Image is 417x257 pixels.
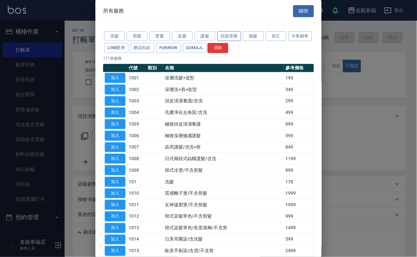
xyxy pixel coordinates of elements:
button: 加入 [105,108,125,118]
td: 毛囊淨化去角質/含洗 [163,107,284,118]
td: 極致深層修護護髮 [163,130,284,141]
td: 1006 [127,130,146,141]
button: 加入 [105,177,125,187]
span: 所有服務 [103,8,124,14]
td: 1013 [127,222,146,234]
button: 加入 [105,142,125,152]
button: 剪髮 [127,31,147,41]
td: 999 [284,165,314,176]
td: 1007 [127,141,146,153]
th: 類別 [146,64,163,72]
button: 加入 [105,200,125,210]
button: 加入 [105,85,125,95]
button: 清除 [208,43,228,53]
button: 加入 [105,211,125,221]
td: 頭皮清潔養護/含洗 [163,95,284,107]
button: 加入 [105,131,125,141]
button: 加入 [105,154,125,164]
button: 染髮 [172,31,193,41]
td: 歐美手刷染/含漂/不含剪 [163,245,284,257]
td: 101 [127,176,146,188]
button: LINE酷券 [104,43,128,53]
button: 其它 [266,31,286,41]
td: 日式兩段式結構護髮/含洗 [163,153,284,165]
th: 參考價格 [284,64,314,72]
td: 1015 [127,245,146,257]
td: 1002 [127,84,146,95]
button: 卡券銷售 [288,31,312,41]
td: 599 [284,130,314,141]
button: 加入 [105,73,125,83]
td: 1012 [127,211,146,222]
td: 韓式染髮單色/長度過胸/不含剪 [163,222,284,234]
p: 111 筆服務 [103,56,314,61]
td: 晶亮護髮/含洗+剪 [163,141,284,153]
button: 加入 [105,223,125,233]
button: 護髮 [195,31,215,41]
button: 洗髮 [104,31,125,41]
td: 極致頭皮清潔養護 [163,118,284,130]
td: 1010 [127,188,146,199]
button: 接髮 [243,31,264,41]
td: 日系耳圈染/含洗髮 [163,234,284,245]
td: 1199 [284,153,314,165]
td: 質感離子燙/不含剪髮 [163,188,284,199]
td: 499 [284,107,314,118]
button: 加入 [105,189,125,199]
td: 洗髮 [163,176,284,188]
td: 299 [284,95,314,107]
td: 999 [284,211,314,222]
td: 深層洗髮+造型 [163,72,284,84]
td: 1011 [127,199,146,211]
th: 代號 [127,64,146,72]
button: 加入 [105,96,125,106]
button: 贈品扣款 [130,43,154,53]
button: 加入 [105,119,125,129]
td: 韓式冷燙/不含剪髮 [163,165,284,176]
td: 1499 [284,222,314,234]
td: 1999 [284,188,314,199]
td: 199 [284,72,314,84]
td: 2499 [284,245,314,257]
td: 1008 [127,153,146,165]
td: 1005 [127,118,146,130]
th: 名稱 [163,64,284,72]
button: GOMAJL [183,43,207,53]
td: 1009 [127,165,146,176]
td: 849 [284,141,314,153]
td: 深層洗+剪+造型 [163,84,284,95]
td: 1001 [127,72,146,84]
td: 1004 [127,107,146,118]
td: 349 [284,84,314,95]
button: 燙髮 [149,31,170,41]
button: 頭皮理療 [217,31,241,41]
button: 加入 [105,165,125,175]
td: 999 [284,118,314,130]
td: 韓式染髮單色/不含剪髮 [163,211,284,222]
td: 599 [284,234,314,245]
button: FUNNOW [156,43,181,53]
td: 1999 [284,199,314,211]
td: 女神溫塑燙/不含剪髮 [163,199,284,211]
button: 加入 [105,235,125,245]
td: 1014 [127,234,146,245]
button: 關閉 [293,5,314,17]
button: 加入 [105,246,125,256]
td: 170 [284,176,314,188]
td: 1003 [127,95,146,107]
